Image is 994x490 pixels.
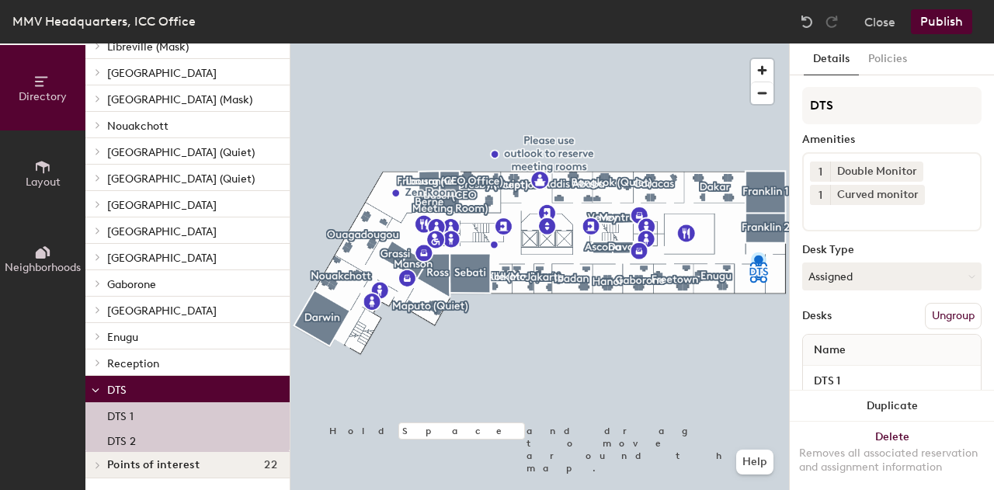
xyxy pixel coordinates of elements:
[802,134,982,146] div: Amenities
[107,304,217,318] span: [GEOGRAPHIC_DATA]
[736,450,773,474] button: Help
[864,9,895,34] button: Close
[107,172,255,186] span: [GEOGRAPHIC_DATA] (Quiet)
[799,14,815,30] img: Undo
[107,405,134,423] p: DTS 1
[107,331,138,344] span: Enugu
[806,336,853,364] span: Name
[824,14,839,30] img: Redo
[5,261,81,274] span: Neighborhoods
[804,43,859,75] button: Details
[802,310,832,322] div: Desks
[799,447,985,474] div: Removes all associated reservation and assignment information
[107,67,217,80] span: [GEOGRAPHIC_DATA]
[810,162,830,182] button: 1
[859,43,916,75] button: Policies
[802,262,982,290] button: Assigned
[12,12,196,31] div: MMV Headquarters, ICC Office
[810,185,830,205] button: 1
[107,459,200,471] span: Points of interest
[107,430,136,448] p: DTS 2
[19,90,67,103] span: Directory
[107,120,169,133] span: Nouakchott
[107,93,252,106] span: [GEOGRAPHIC_DATA] (Mask)
[790,422,994,490] button: DeleteRemoves all associated reservation and assignment information
[107,357,159,370] span: Reception
[107,252,217,265] span: [GEOGRAPHIC_DATA]
[818,187,822,203] span: 1
[790,391,994,422] button: Duplicate
[107,146,255,159] span: [GEOGRAPHIC_DATA] (Quiet)
[830,185,925,205] div: Curved monitor
[107,40,189,54] span: Libreville (Mask)
[107,199,217,212] span: [GEOGRAPHIC_DATA]
[107,225,217,238] span: [GEOGRAPHIC_DATA]
[925,303,982,329] button: Ungroup
[107,384,127,397] span: DTS
[802,244,982,256] div: Desk Type
[264,459,277,471] span: 22
[26,175,61,189] span: Layout
[830,162,923,182] div: Double Monitor
[806,370,978,392] input: Unnamed desk
[911,9,972,34] button: Publish
[107,278,156,291] span: Gaborone
[818,164,822,180] span: 1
